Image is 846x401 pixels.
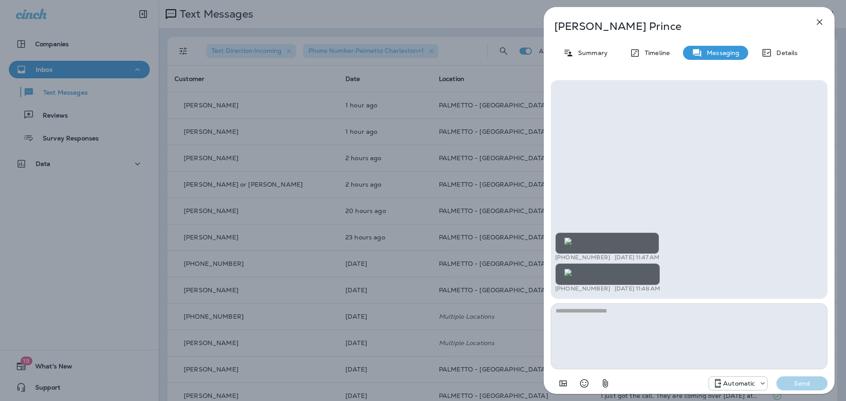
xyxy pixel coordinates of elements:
[702,49,739,56] p: Messaging
[555,285,610,292] p: [PHONE_NUMBER]
[640,49,670,56] p: Timeline
[723,380,755,387] p: Automatic
[615,254,659,261] p: [DATE] 11:47 AM
[574,49,608,56] p: Summary
[564,269,571,276] img: twilio-download
[564,238,571,245] img: twilio-download
[575,375,593,392] button: Select an emoji
[772,49,798,56] p: Details
[555,254,610,261] p: [PHONE_NUMBER]
[615,285,660,292] p: [DATE] 11:48 AM
[554,20,795,33] p: [PERSON_NAME] Prince
[554,375,572,392] button: Add in a premade template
